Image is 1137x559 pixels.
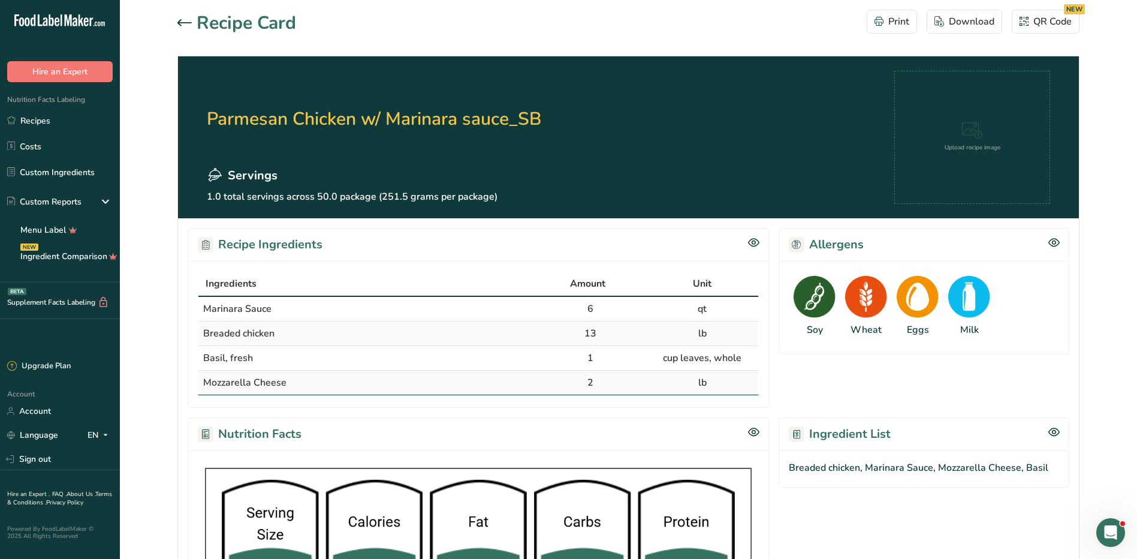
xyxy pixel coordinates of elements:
span: Breaded chicken [203,327,275,340]
span: Mozzarella Cheese [203,376,286,389]
span: Ingredients [206,277,257,291]
div: NEW [1064,4,1085,14]
h2: Parmesan Chicken w/ Marinara sauce_SB [207,71,541,167]
span: Unit [693,277,711,291]
h1: Recipe Card [197,10,296,37]
td: 6 [534,297,646,321]
div: Wheat [851,323,882,337]
a: Terms & Conditions . [7,490,112,507]
span: Marinara Sauce [203,302,272,315]
span: Basil, fresh [203,351,253,365]
div: Milk [960,323,979,337]
div: EN [88,428,113,443]
h2: Allergens [789,236,864,254]
button: Print [867,10,917,34]
a: FAQ . [52,490,67,498]
td: 2 [534,371,646,395]
td: lb [646,321,758,346]
div: Soy [807,323,823,337]
h2: Nutrition Facts [198,425,301,443]
div: Eggs [907,323,929,337]
td: cup leaves, whole [646,346,758,371]
td: lb [646,371,758,395]
p: 1.0 total servings across 50.0 package (251.5 grams per package) [207,190,541,204]
button: Download [927,10,1002,34]
span: Amount [570,277,605,291]
span: Servings [228,167,278,185]
div: BETA [8,288,26,295]
button: Hire an Expert [7,61,113,82]
div: Download [934,14,994,29]
img: Soy [794,276,836,318]
div: Custom Reports [7,196,82,208]
h2: Ingredient List [789,425,891,443]
iframe: Intercom live chat [1096,518,1125,547]
td: 1 [534,346,646,371]
img: Eggs [897,276,939,318]
a: Hire an Expert . [7,490,50,498]
td: qt [646,297,758,321]
div: Upgrade Plan [7,360,71,372]
button: QR Code NEW [1012,10,1079,34]
div: Powered By FoodLabelMaker © 2025 All Rights Reserved [7,525,113,540]
div: NEW [20,244,38,251]
img: Milk [948,276,990,318]
div: Breaded chicken, Marinara Sauce, Mozzarella Cheese, Basil [779,450,1069,488]
div: QR Code [1020,14,1072,29]
img: Wheat [845,276,887,318]
a: Language [7,425,58,446]
div: Print [874,14,909,29]
td: 13 [534,321,646,346]
div: Upload recipe image [945,143,1000,152]
a: Privacy Policy [46,498,83,507]
a: About Us . [67,490,95,498]
h2: Recipe Ingredients [198,236,322,254]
